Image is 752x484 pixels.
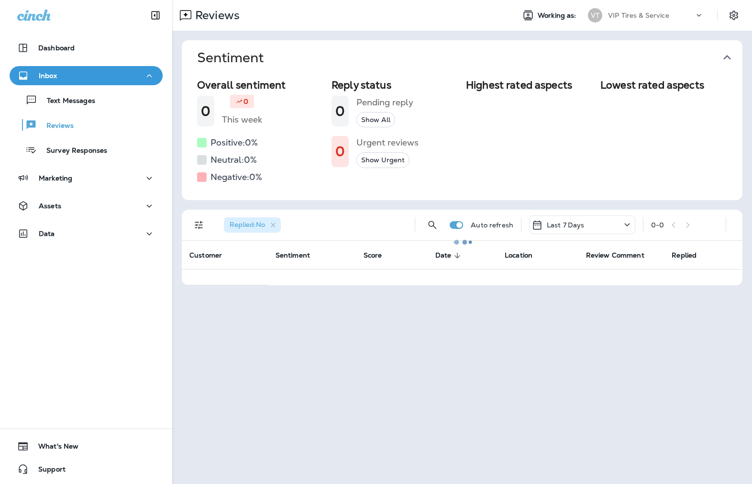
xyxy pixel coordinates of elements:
button: Text Messages [10,90,163,110]
p: Marketing [39,174,72,182]
p: Data [39,230,55,237]
button: Inbox [10,66,163,85]
button: Collapse Sidebar [142,6,169,25]
p: Survey Responses [37,146,107,156]
p: Reviews [37,122,74,131]
p: Inbox [39,72,57,79]
span: What's New [29,442,78,454]
button: Support [10,460,163,479]
button: Survey Responses [10,140,163,160]
button: Data [10,224,163,243]
button: Reviews [10,115,163,135]
button: What's New [10,437,163,456]
button: Assets [10,196,163,215]
span: Support [29,465,66,477]
button: Marketing [10,169,163,188]
p: Dashboard [38,44,75,52]
button: Dashboard [10,38,163,57]
p: Text Messages [37,97,95,106]
p: Assets [39,202,61,210]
